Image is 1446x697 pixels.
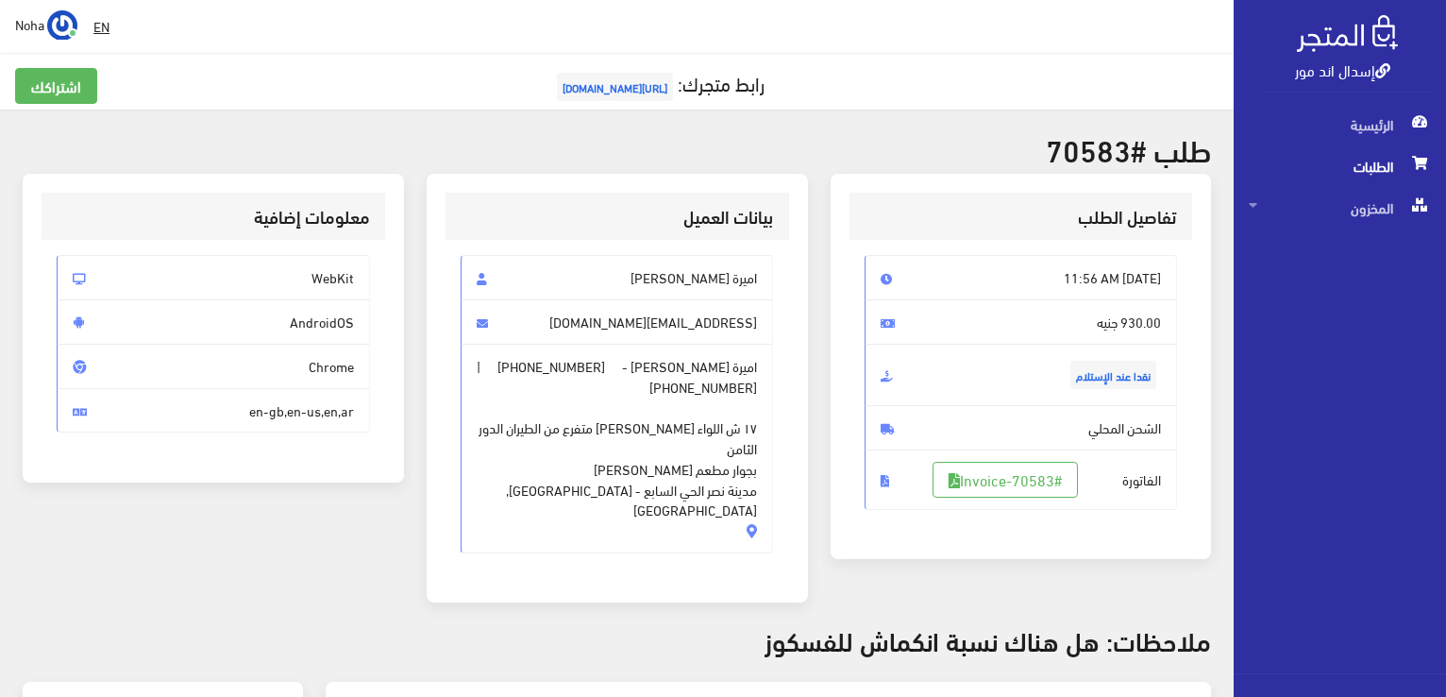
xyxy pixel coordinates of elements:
[1070,361,1156,389] span: نقدا عند الإستلام
[57,344,370,389] span: Chrome
[461,255,774,300] span: اميرة [PERSON_NAME]
[865,255,1178,300] span: [DATE] 11:56 AM
[15,9,77,40] a: ... Noha
[93,14,109,38] u: EN
[86,9,117,43] a: EN
[933,462,1078,498] a: #Invoice-70583
[865,450,1178,510] span: الفاتورة
[1234,145,1446,187] a: الطلبات
[1249,145,1431,187] span: الطلبات
[1234,104,1446,145] a: الرئيسية
[497,356,605,377] span: [PHONE_NUMBER]
[461,299,774,345] span: [EMAIL_ADDRESS][DOMAIN_NAME]
[1234,187,1446,229] a: المخزون
[15,12,44,36] span: Noha
[57,208,370,226] h3: معلومات إضافية
[865,299,1178,345] span: 930.00 جنيه
[649,377,757,398] span: [PHONE_NUMBER]
[865,405,1178,450] span: الشحن المحلي
[477,397,758,520] span: ١٧ ش اللواء [PERSON_NAME] متفرع من الطيران الدور الثامن بجوار مطعم [PERSON_NAME] مدينة نصر الحي ا...
[865,208,1178,226] h3: تفاصيل الطلب
[1297,15,1398,52] img: .
[15,68,97,104] a: اشتراكك
[1295,56,1390,83] a: إسدال اند مور
[1249,104,1431,145] span: الرئيسية
[461,344,774,553] span: اميرة [PERSON_NAME] - |
[461,208,774,226] h3: بيانات العميل
[552,65,765,100] a: رابط متجرك:[URL][DOMAIN_NAME]
[23,132,1211,165] h2: طلب #70583
[557,73,673,101] span: [URL][DOMAIN_NAME]
[57,299,370,345] span: AndroidOS
[57,388,370,433] span: en-gb,en-us,en,ar
[1249,187,1431,229] span: المخزون
[23,625,1211,654] h3: ملاحظات: هل هناك نسبة انكماش للفسكوز
[47,10,77,41] img: ...
[57,255,370,300] span: WebKit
